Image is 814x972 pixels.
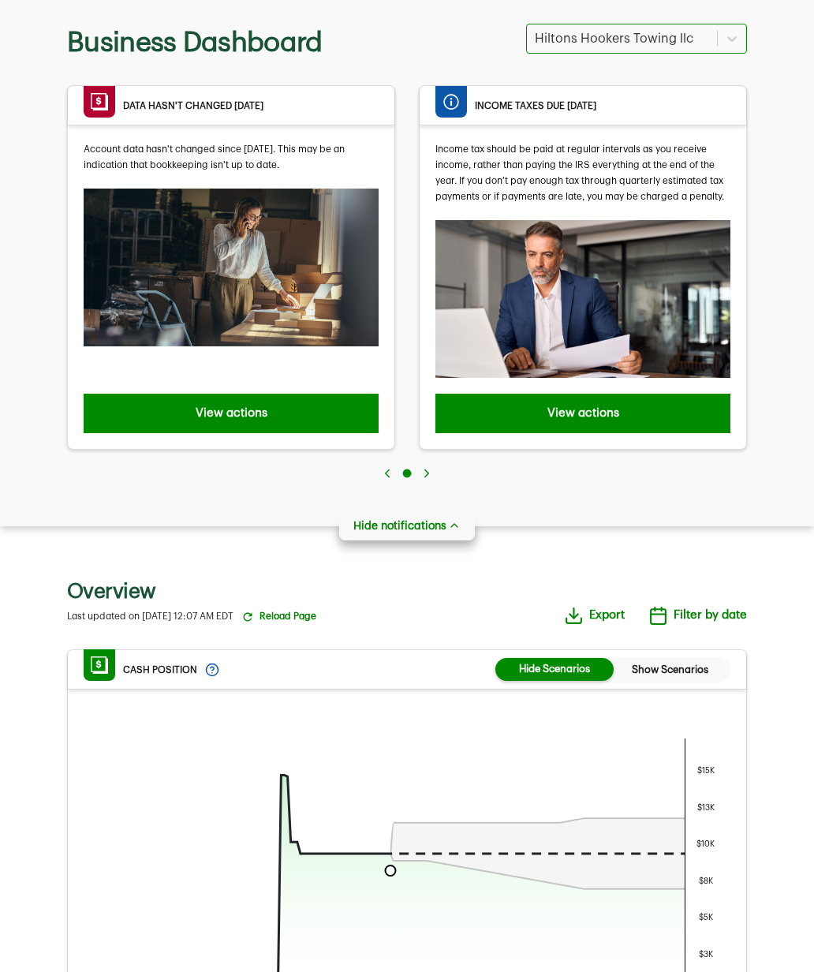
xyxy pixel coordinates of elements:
g: forecast range, series 3 of 4 with 93 data points. area spline range for forecasted data [389,817,685,891]
span: Cash Position [123,664,197,675]
button: View actions that may help when data hasn’t changed [84,394,379,433]
p: Account data hasn't changed since [DATE]. This may be an indication that bookkeeping isn't up to ... [84,141,379,173]
button: view previous page [380,466,394,480]
span: Last updated on [DATE] 12:07 AM EDT [67,611,233,622]
button: filter by date [648,606,747,626]
button: view next page [420,466,434,480]
button: go to page 1 [402,466,412,480]
button: Export [564,606,625,626]
div: Filter by date [648,606,747,626]
section: cash position overview [67,578,747,626]
text: $13K [697,803,715,812]
button: Reload Page [241,611,316,622]
text: $5K [699,913,713,922]
span: View actions [547,407,619,419]
span: Hide Scenarios [519,661,590,677]
text: $3K [699,950,713,959]
span: Income taxes due [DATE] [475,100,596,111]
div: Reload Page [241,611,316,623]
text: $10K [696,839,715,848]
button: view tooltip for businessoverview [205,663,219,677]
span: Show Scenarios [622,652,718,687]
button: View actions that may help when income taxes are due soon, but not today [435,394,730,433]
button: Hide notifications [353,519,461,533]
img: alert badge [84,86,115,118]
text: $15K [697,766,715,775]
h1: Business Dashboard [67,24,526,62]
text: $8K [699,877,713,885]
img: info badge [435,86,467,118]
h2: Overview [67,578,747,606]
span: View actions [196,407,267,419]
p: Income tax should be paid at regular intervals as you receive income, rather than paying the IRS ... [435,141,730,204]
span: Data hasn't changed [DATE] [123,100,263,111]
span: Hide Scenarios [506,652,596,687]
